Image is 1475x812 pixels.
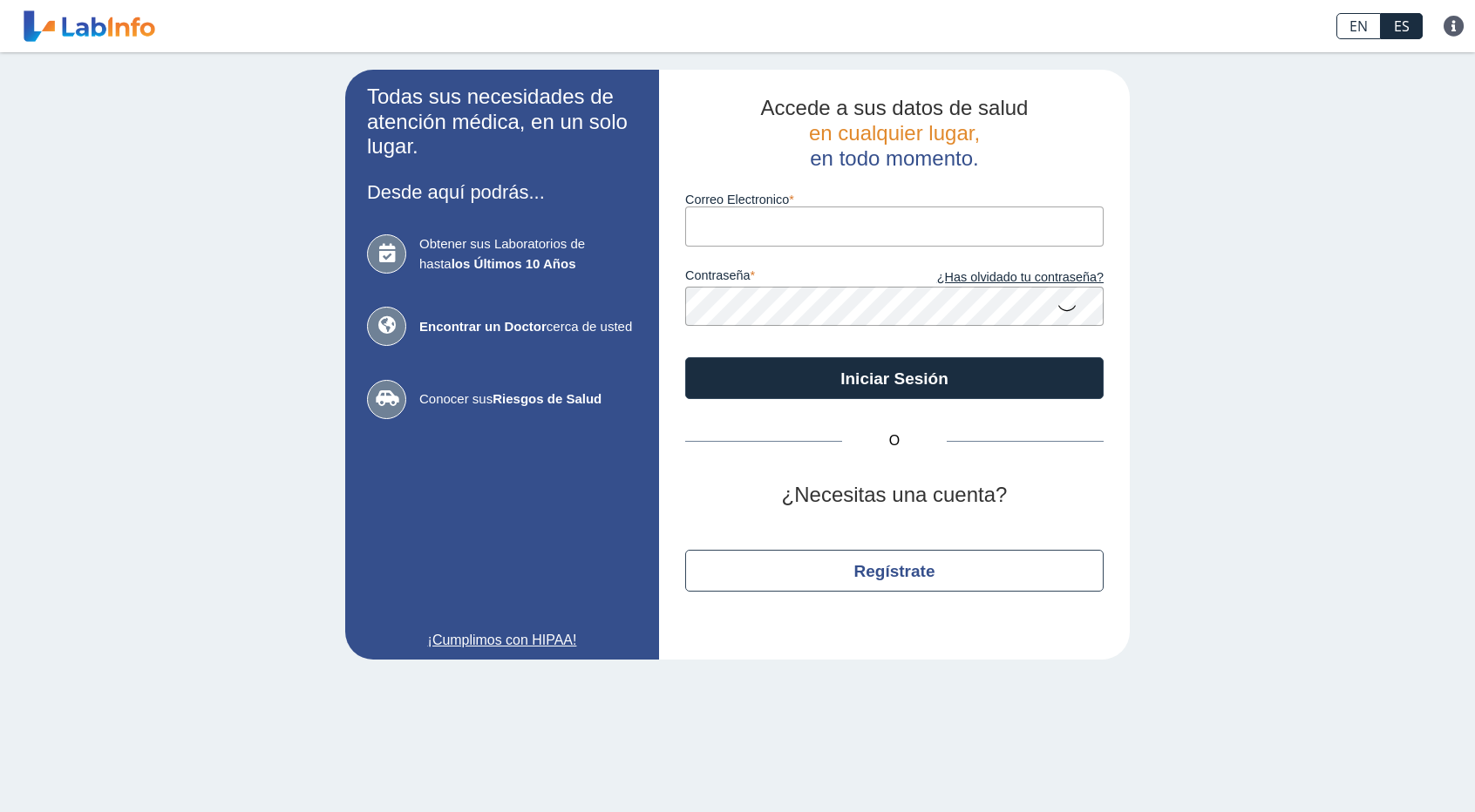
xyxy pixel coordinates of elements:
[761,96,1029,119] span: Accede a sus datos de salud
[1381,13,1423,39] a: ES
[810,146,978,170] span: en todo momento.
[685,550,1104,592] button: Regístrate
[419,234,637,274] span: Obtener sus Laboratorios de hasta
[685,193,1104,206] label: Correo Electronico
[1336,13,1381,39] a: EN
[419,389,637,409] span: Conocer sus
[367,181,637,203] h3: Desde aquí podrás...
[685,357,1104,399] button: Iniciar Sesión
[842,430,947,451] span: O
[419,317,637,337] span: cerca de usted
[367,630,637,651] a: ¡Cumplimos con HIPAA!
[419,319,547,334] b: Encontrar un Doctor
[685,483,1104,508] h2: ¿Necesitas una cuenta?
[493,391,602,406] b: Riesgos de Salud
[452,256,576,271] b: los Últimos 10 Años
[685,268,894,288] label: contraseña
[367,85,637,159] h2: Todas sus necesidades de atención médica, en un solo lugar.
[894,268,1104,288] a: ¿Has olvidado tu contraseña?
[809,121,980,145] span: en cualquier lugar,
